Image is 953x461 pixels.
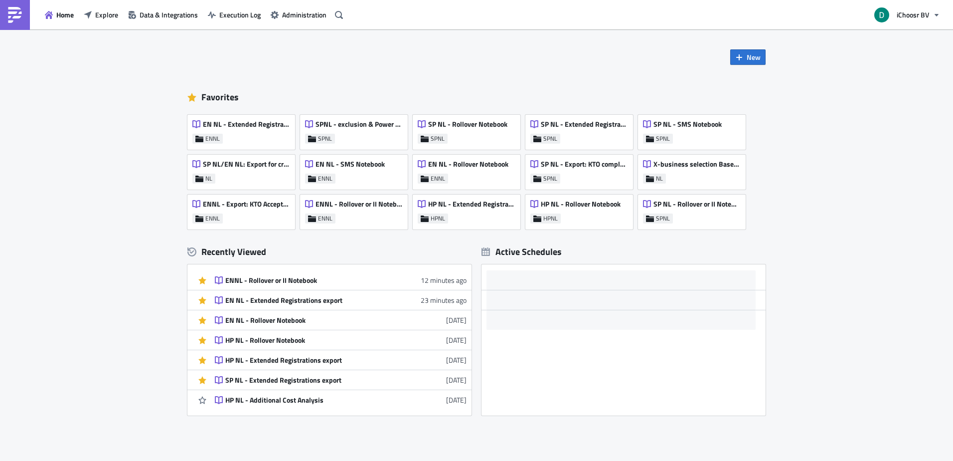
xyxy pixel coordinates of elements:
[318,215,332,223] span: ENNL
[446,355,467,365] time: 2025-09-02T08:04:48Z
[541,120,628,129] span: SP NL - Extended Registrations export
[413,110,525,150] a: SP NL - Rollover NotebookSPNL
[215,270,467,290] a: ENNL - Rollover or II Notebook12 minutes ago
[187,90,766,105] div: Favorites
[215,330,467,350] a: HP NL - Rollover Notebook[DATE]
[653,160,740,169] span: X-business selection Base from ENNL
[730,49,766,65] button: New
[215,310,467,330] a: EN NL - Rollover Notebook[DATE]
[446,335,467,345] time: 2025-09-02T11:43:47Z
[215,350,467,370] a: HP NL - Extended Registrations export[DATE]
[873,6,890,23] img: Avatar
[431,215,445,223] span: HPNL
[215,370,467,390] a: SP NL - Extended Registrations export[DATE]
[428,200,515,209] span: HP NL - Extended Registrations export
[446,395,467,405] time: 2025-08-26T15:13:54Z
[300,110,413,150] a: SPNL - exclusion & Power back to grid listSPNL
[7,7,23,23] img: PushMetrics
[205,135,220,143] span: ENNL
[203,160,290,169] span: SP NL/EN NL: Export for cross check with CRM VEH
[656,175,663,183] span: NL
[897,9,929,20] span: iChoosr BV
[316,160,385,169] span: EN NL - SMS Notebook
[656,135,670,143] span: SPNL
[868,4,946,26] button: iChoosr BV
[318,135,332,143] span: SPNL
[525,150,638,190] a: SP NL - Export: KTO completed/declined #4000 for VEHSPNL
[525,190,638,230] a: HP NL - Rollover NotebookHPNL
[225,396,400,405] div: HP NL - Additional Cost Analysis
[300,190,413,230] a: ENNL - Rollover or II NotebookENNL
[56,9,74,20] span: Home
[187,244,472,259] div: Recently Viewed
[638,150,751,190] a: X-business selection Base from ENNLNL
[413,190,525,230] a: HP NL - Extended Registrations exportHPNL
[266,7,331,22] button: Administration
[203,7,266,22] button: Execution Log
[525,110,638,150] a: SP NL - Extended Registrations exportSPNL
[543,135,557,143] span: SPNL
[446,315,467,325] time: 2025-09-04T12:04:08Z
[316,120,402,129] span: SPNL - exclusion & Power back to grid list
[653,200,740,209] span: SP NL - Rollover or II Notebook
[421,295,467,305] time: 2025-09-10T07:13:38Z
[318,175,332,183] span: ENNL
[225,276,400,285] div: ENNL - Rollover or II Notebook
[431,135,445,143] span: SPNL
[203,200,290,209] span: ENNL - Export: KTO Accepted #4000 for VEH
[215,290,467,310] a: EN NL - Extended Registrations export23 minutes ago
[431,175,445,183] span: ENNL
[225,316,400,325] div: EN NL - Rollover Notebook
[225,336,400,345] div: HP NL - Rollover Notebook
[300,150,413,190] a: EN NL - SMS NotebookENNL
[187,190,300,230] a: ENNL - Export: KTO Accepted #4000 for VEHENNL
[225,296,400,305] div: EN NL - Extended Registrations export
[95,9,118,20] span: Explore
[656,215,670,223] span: SPNL
[543,215,558,223] span: HPNL
[79,7,123,22] button: Explore
[428,120,507,129] span: SP NL - Rollover Notebook
[747,52,761,62] span: New
[205,175,212,183] span: NL
[446,375,467,385] time: 2025-09-01T15:21:13Z
[541,160,628,169] span: SP NL - Export: KTO completed/declined #4000 for VEH
[225,376,400,385] div: SP NL - Extended Registrations export
[316,200,402,209] span: ENNL - Rollover or II Notebook
[225,356,400,365] div: HP NL - Extended Registrations export
[187,150,300,190] a: SP NL/EN NL: Export for cross check with CRM VEHNL
[638,190,751,230] a: SP NL - Rollover or II NotebookSPNL
[205,215,220,223] span: ENNL
[481,246,562,257] div: Active Schedules
[413,150,525,190] a: EN NL - Rollover NotebookENNL
[219,9,261,20] span: Execution Log
[543,175,557,183] span: SPNL
[215,390,467,410] a: HP NL - Additional Cost Analysis[DATE]
[140,9,198,20] span: Data & Integrations
[428,160,508,169] span: EN NL - Rollover Notebook
[421,275,467,285] time: 2025-09-10T07:25:03Z
[123,7,203,22] button: Data & Integrations
[541,200,621,209] span: HP NL - Rollover Notebook
[653,120,722,129] span: SP NL - SMS Notebook
[638,110,751,150] a: SP NL - SMS NotebookSPNL
[40,7,79,22] button: Home
[203,120,290,129] span: EN NL - Extended Registrations export
[282,9,326,20] span: Administration
[187,110,300,150] a: EN NL - Extended Registrations exportENNL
